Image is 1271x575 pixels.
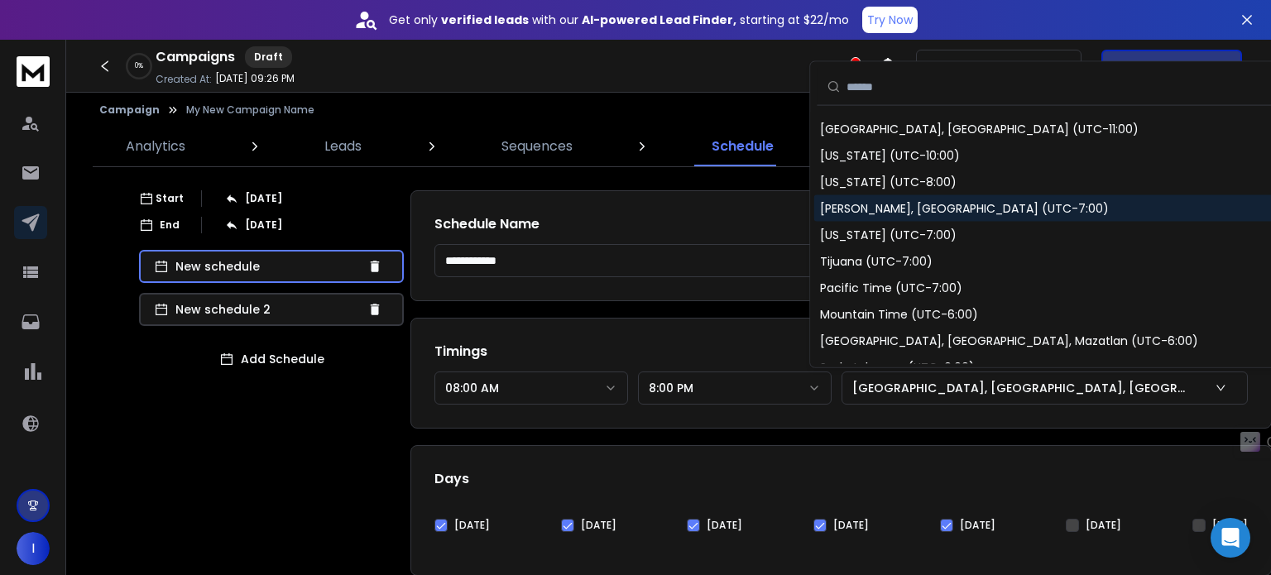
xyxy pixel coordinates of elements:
[1211,518,1250,558] div: Open Intercom Messenger
[820,333,1198,349] div: [GEOGRAPHIC_DATA], [GEOGRAPHIC_DATA], Mazatlan (UTC-6:00)
[245,218,282,232] p: [DATE]
[852,380,1199,396] p: [GEOGRAPHIC_DATA], [GEOGRAPHIC_DATA], [GEOGRAPHIC_DATA], [GEOGRAPHIC_DATA] (UTC+5:30)
[820,306,978,323] div: Mountain Time (UTC-6:00)
[175,258,361,275] p: New schedule
[245,192,282,205] p: [DATE]
[1136,58,1230,74] p: Get Free Credits
[820,174,957,190] div: [US_STATE] (UTC-8:00)
[927,58,1023,74] p: My Workspace
[17,532,50,565] button: I
[135,61,143,71] p: 0 %
[434,371,628,405] button: 08:00 AM
[454,519,490,532] label: [DATE]
[324,137,362,156] p: Leads
[434,469,1248,489] h1: Days
[160,218,180,232] p: End
[820,253,933,270] div: Tijuana (UTC-7:00)
[156,192,184,205] p: Start
[712,137,774,156] p: Schedule
[1086,519,1121,532] label: [DATE]
[862,7,918,33] button: Try Now
[156,73,212,86] p: Created At:
[492,127,583,166] a: Sequences
[820,200,1109,217] div: [PERSON_NAME], [GEOGRAPHIC_DATA] (UTC-7:00)
[389,12,849,28] p: Get only with our starting at $22/mo
[116,127,195,166] a: Analytics
[867,12,913,28] p: Try Now
[99,103,160,117] button: Campaign
[702,127,784,166] a: Schedule
[582,12,736,28] strong: AI-powered Lead Finder,
[820,359,975,376] div: Saskatchewan (UTC-6:00)
[820,147,960,164] div: [US_STATE] (UTC-10:00)
[314,127,372,166] a: Leads
[638,371,832,405] button: 8:00 PM
[1101,50,1242,83] button: Get Free Credits
[501,137,573,156] p: Sequences
[17,56,50,87] img: logo
[820,121,1139,137] div: [GEOGRAPHIC_DATA], [GEOGRAPHIC_DATA] (UTC-11:00)
[126,137,185,156] p: Analytics
[833,519,869,532] label: [DATE]
[139,343,404,376] button: Add Schedule
[175,301,361,318] p: New schedule 2
[156,47,235,67] h1: Campaigns
[434,342,1248,362] h1: Timings
[434,214,1248,234] h1: Schedule Name
[441,12,529,28] strong: verified leads
[960,519,995,532] label: [DATE]
[820,227,957,243] div: [US_STATE] (UTC-7:00)
[215,72,295,85] p: [DATE] 09:26 PM
[581,519,616,532] label: [DATE]
[820,280,962,296] div: Pacific Time (UTC-7:00)
[707,519,742,532] label: [DATE]
[186,103,314,117] p: My New Campaign Name
[245,46,292,68] div: Draft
